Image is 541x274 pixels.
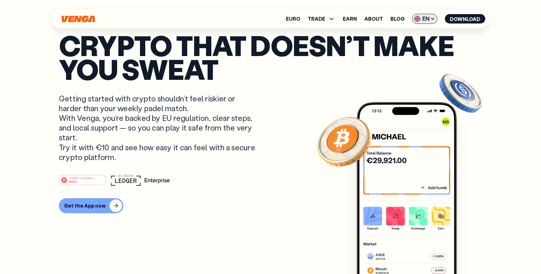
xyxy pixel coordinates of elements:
tspan: Web3 [69,180,77,183]
span: TRADE [308,16,325,21]
svg: Home [61,15,96,23]
span: TRADE [308,15,335,23]
p: Getting started with crypto shouldn’t feel riskier or harder than your weekly padel match. With V... [59,94,257,162]
a: Blog [390,16,404,21]
img: flag-uk [414,16,420,22]
button: Download [445,14,485,23]
p: Crypto that doesn’t make you sweat [59,33,482,81]
button: Get the App now [59,198,123,213]
a: Euro [286,16,300,21]
a: Get the App now [59,198,482,213]
div: Get the App now [64,203,106,209]
a: #1 PRODUCT OF THE MONTHWeb3 [59,178,106,187]
span: EN [412,14,437,24]
a: Earn [343,16,357,21]
a: About [364,16,383,21]
tspan: #1 PRODUCT OF THE MONTH [69,177,93,179]
img: Bitcoin [316,113,372,169]
img: USDC coin [438,71,483,116]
